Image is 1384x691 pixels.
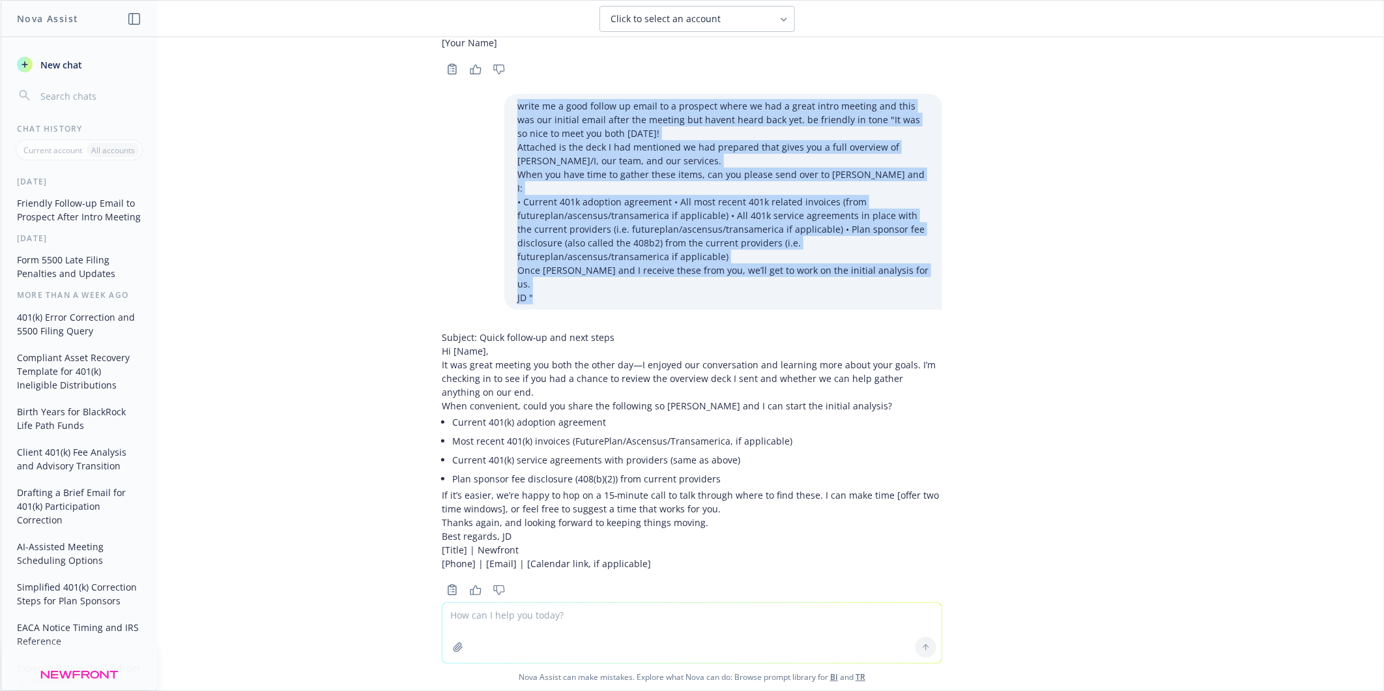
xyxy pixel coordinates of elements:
[12,401,147,436] button: Birth Years for BlackRock Life Path Funds
[442,331,942,344] p: Subject: Quick follow‑up and next steps
[517,195,929,263] p: • Current 401k adoption agreement • All most recent 401k related invoices (from futureplan/ascens...
[6,664,1378,690] span: Nova Assist can make mistakes. Explore what Nova can do: Browse prompt library for and
[446,584,458,596] svg: Copy to clipboard
[442,529,942,570] p: Best regards, JD [Title] | Newfront [Phone] | [Email] | [Calendar link, if applicable]
[38,87,141,105] input: Search chats
[12,249,147,284] button: Form 5500 Late Filing Penalties and Updates
[446,63,458,75] svg: Copy to clipboard
[442,488,942,516] p: If it’s easier, we’re happy to hop on a 15‑minute call to talk through where to find these. I can...
[442,516,942,529] p: Thanks again, and looking forward to keeping things moving.
[12,347,147,396] button: Compliant Asset Recovery Template for 401(k) Ineligible Distributions
[12,617,147,652] button: EACA Notice Timing and IRS Reference
[489,581,510,599] button: Thumbs down
[12,576,147,611] button: Simplified 401(k) Correction Steps for Plan Sponsors
[1,233,157,244] div: [DATE]
[517,99,929,140] p: write me a good follow up email to a prospect where we had a great intro meeting and this was our...
[830,671,838,683] a: BI
[12,482,147,531] button: Drafting a Brief Email for 401(k) Participation Correction
[611,12,721,25] span: Click to select an account
[856,671,865,683] a: TR
[442,344,942,358] p: Hi [Name],
[91,145,135,156] p: All accounts
[1,123,157,134] div: Chat History
[452,432,942,450] li: Most recent 401(k) invoices (FuturePlan/Ascensus/Transamerica, if applicable)
[442,399,942,413] p: When convenient, could you share the following so [PERSON_NAME] and I can start the initial analy...
[1,289,157,301] div: More than a week ago
[17,12,78,25] h1: Nova Assist
[38,58,82,72] span: New chat
[489,60,510,78] button: Thumbs down
[452,450,942,469] li: Current 401(k) service agreements with providers (same as above)
[442,358,942,399] p: It was great meeting you both the other day—I enjoyed our conversation and learning more about yo...
[517,263,929,291] p: Once [PERSON_NAME] and I receive these from you, we’ll get to work on the initial analysis for us.
[12,306,147,342] button: 401(k) Error Correction and 5500 Filing Query
[12,536,147,571] button: AI-Assisted Meeting Scheduling Options
[517,140,929,168] p: Attached is the deck I had mentioned we had prepared that gives you a full overview of [PERSON_NA...
[23,145,82,156] p: Current account
[517,168,929,195] p: When you have time to gather these items, can you please send over to [PERSON_NAME] and I:
[12,192,147,228] button: Friendly Follow-up Email to Prospect After Intro Meeting
[12,53,147,76] button: New chat
[599,6,795,32] button: Click to select an account
[1,176,157,187] div: [DATE]
[517,291,929,304] p: JD "
[452,413,942,432] li: Current 401(k) adoption agreement
[452,469,942,488] li: Plan sponsor fee disclosure (408(b)(2)) from current providers
[12,441,147,477] button: Client 401(k) Fee Analysis and Advisory Transition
